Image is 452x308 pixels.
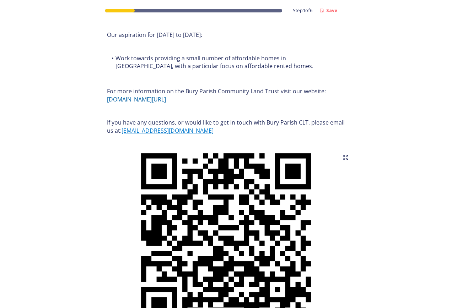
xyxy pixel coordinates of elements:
[107,54,345,70] li: Work towards providing a small number of affordable homes in [GEOGRAPHIC_DATA], with a particular...
[107,31,345,39] p: Our aspiration for [DATE] to [DATE]:
[293,7,312,14] span: Step 1 of 6
[326,7,337,13] strong: Save
[107,119,345,134] p: If you have any questions, or would like to get in touch with Bury Parish CLT, please email us at:
[107,87,345,103] p: For more information on the Bury Parish Community Land Trust visit our website:
[107,95,166,103] a: [DOMAIN_NAME][URL]
[122,127,214,134] a: [EMAIL_ADDRESS][DOMAIN_NAME]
